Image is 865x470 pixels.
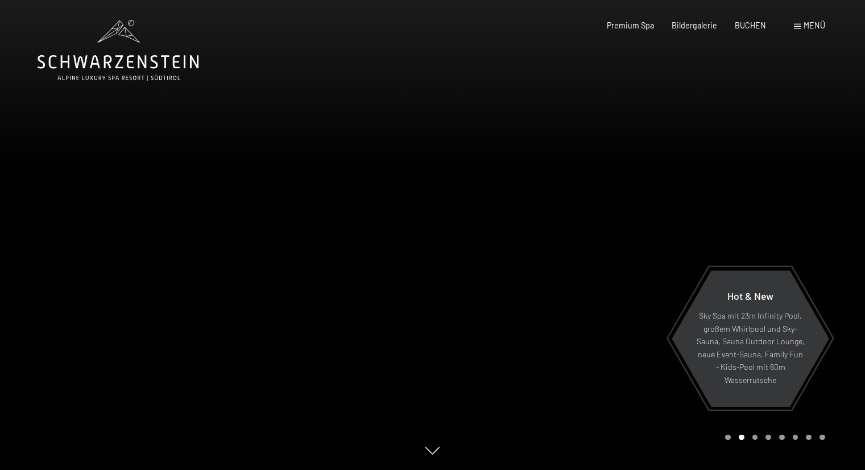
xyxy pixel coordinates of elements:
[607,20,654,30] a: Premium Spa
[804,20,825,30] span: Menü
[739,435,744,440] div: Carousel Page 2 (Current Slide)
[672,20,717,30] a: Bildergalerie
[696,310,805,387] p: Sky Spa mit 23m Infinity Pool, großem Whirlpool und Sky-Sauna, Sauna Outdoor Lounge, neue Event-S...
[735,20,766,30] a: BUCHEN
[820,435,825,440] div: Carousel Page 8
[721,435,825,440] div: Carousel Pagination
[725,435,731,440] div: Carousel Page 1
[671,270,830,407] a: Hot & New Sky Spa mit 23m Infinity Pool, großem Whirlpool und Sky-Sauna, Sauna Outdoor Lounge, ne...
[752,435,758,440] div: Carousel Page 3
[765,435,771,440] div: Carousel Page 4
[779,435,785,440] div: Carousel Page 5
[793,435,798,440] div: Carousel Page 6
[727,290,773,302] span: Hot & New
[806,435,812,440] div: Carousel Page 7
